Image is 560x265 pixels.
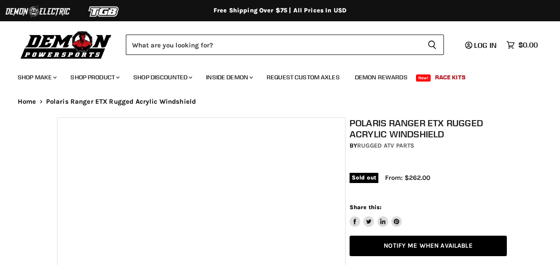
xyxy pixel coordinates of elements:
span: Share this: [350,204,381,210]
a: Shop Make [11,68,62,86]
aside: Share this: [350,203,402,227]
img: TGB Logo 2 [71,3,137,20]
a: Shop Product [64,68,125,86]
span: Polaris Ranger ETX Rugged Acrylic Windshield [46,98,196,105]
input: Search [126,35,420,55]
a: Race Kits [428,68,472,86]
div: by [350,141,507,151]
a: Rugged ATV Parts [357,142,414,149]
a: Inside Demon [199,68,258,86]
span: Log in [474,41,497,50]
form: Product [126,35,444,55]
button: Search [420,35,444,55]
img: Demon Electric Logo 2 [4,3,71,20]
span: Sold out [350,173,378,183]
a: Log in [461,41,502,49]
a: $0.00 [502,39,542,51]
ul: Main menu [11,65,536,86]
a: Demon Rewards [348,68,414,86]
span: New! [416,74,431,82]
h1: Polaris Ranger ETX Rugged Acrylic Windshield [350,117,507,140]
a: Shop Discounted [127,68,198,86]
span: From: $262.00 [385,174,430,182]
img: Demon Powersports [18,29,115,60]
a: Request Custom Axles [260,68,346,86]
a: Notify Me When Available [350,236,507,257]
span: $0.00 [518,41,538,49]
a: Home [18,98,36,105]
